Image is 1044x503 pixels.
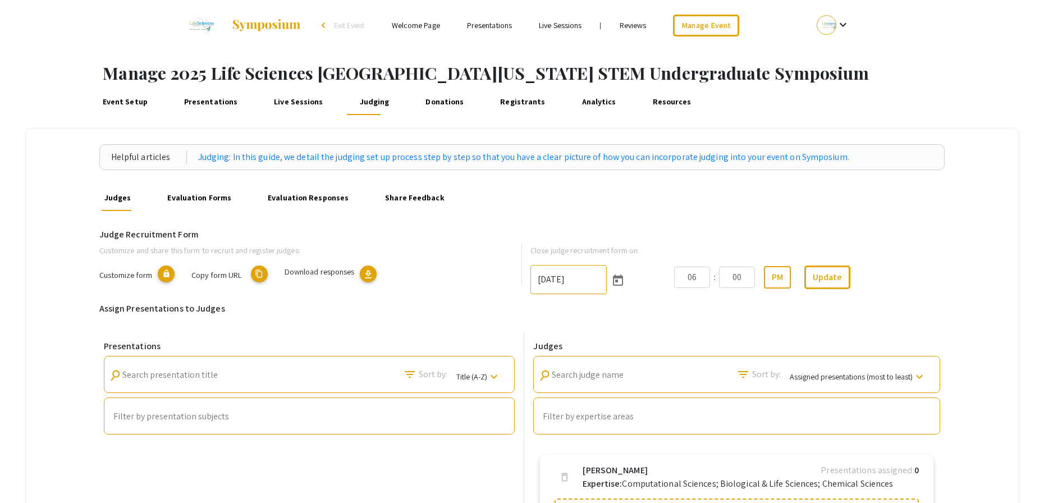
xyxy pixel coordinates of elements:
mat-icon: copy URL [251,266,268,282]
label: Close judge recruitment form on: [530,244,639,257]
a: Evaluation Forms [165,184,234,211]
button: Open calendar [607,268,629,291]
a: Share Feedback [383,184,447,211]
button: Expand account dropdown [805,12,862,38]
a: Judging: In this guide, we detail the judging set up process step by step so that you have a clea... [198,150,849,164]
mat-icon: keyboard_arrow_down [487,370,501,383]
a: Registrants [498,88,548,115]
a: 2025 Life Sciences South Florida STEM Undergraduate Symposium [182,11,301,39]
a: Presentations [467,20,512,30]
p: Customize and share this form to recruit and register judges: [99,244,503,257]
h6: Judge Recruitment Form [99,229,945,240]
span: Sort by: [419,368,448,381]
mat-icon: Search [108,368,123,383]
a: Presentations [181,88,240,115]
h6: Assign Presentations to Judges [99,303,945,314]
a: Evaluation Responses [265,184,351,211]
mat-icon: keyboard_arrow_down [913,370,926,383]
span: Copy form URL [191,269,241,280]
button: Title (A-Z) [447,365,510,387]
span: Assigned presentations (most to least) [790,372,913,382]
span: Title (A-Z) [456,372,487,382]
button: PM [764,266,791,289]
button: download [360,266,377,282]
span: Sort by: [752,368,781,381]
input: Hours [674,267,710,288]
span: download [363,269,374,280]
mat-icon: lock [158,266,175,282]
button: Assigned presentations (most to least) [781,365,935,387]
mat-icon: Search [538,368,553,383]
b: Expertise: [583,478,622,490]
mat-icon: Search [736,368,750,381]
span: Customize form [99,269,152,280]
mat-icon: Expand account dropdown [836,18,850,31]
span: Exit Event [334,20,365,30]
a: Resources [650,88,694,115]
span: Presentations assigned: [821,464,914,476]
a: Live Sessions [539,20,581,30]
a: Donations [423,88,466,115]
a: Event Setup [100,88,150,115]
iframe: Chat [8,452,48,495]
p: Computational Sciences; Biological & Life Sciences; Chemical Sciences [583,477,893,491]
a: Judging [357,88,392,115]
input: Minutes [719,267,755,288]
h6: Judges [533,341,940,351]
b: [PERSON_NAME] [583,464,647,477]
mat-chip-list: Auto complete [543,409,931,424]
b: 0 [914,464,919,476]
button: delete [553,466,576,488]
mat-icon: Search [403,368,416,381]
div: Helpful articles [111,150,187,164]
mat-chip-list: Auto complete [113,409,506,424]
a: Manage Event [673,15,739,36]
h6: Presentations [104,341,515,351]
a: Judges [102,184,134,211]
div: : [710,271,719,284]
a: Welcome Page [392,20,440,30]
div: arrow_back_ios [322,22,328,29]
button: Update [804,266,850,289]
h1: Manage 2025 Life Sciences [GEOGRAPHIC_DATA][US_STATE] STEM Undergraduate Symposium [103,63,1044,83]
li: | [595,20,606,30]
img: Symposium by ForagerOne [231,19,301,32]
span: delete [559,472,570,483]
a: Live Sessions [272,88,326,115]
a: Reviews [620,20,647,30]
span: Download responses [285,266,355,277]
img: 2025 Life Sciences South Florida STEM Undergraduate Symposium [182,11,220,39]
a: Analytics [579,88,619,115]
